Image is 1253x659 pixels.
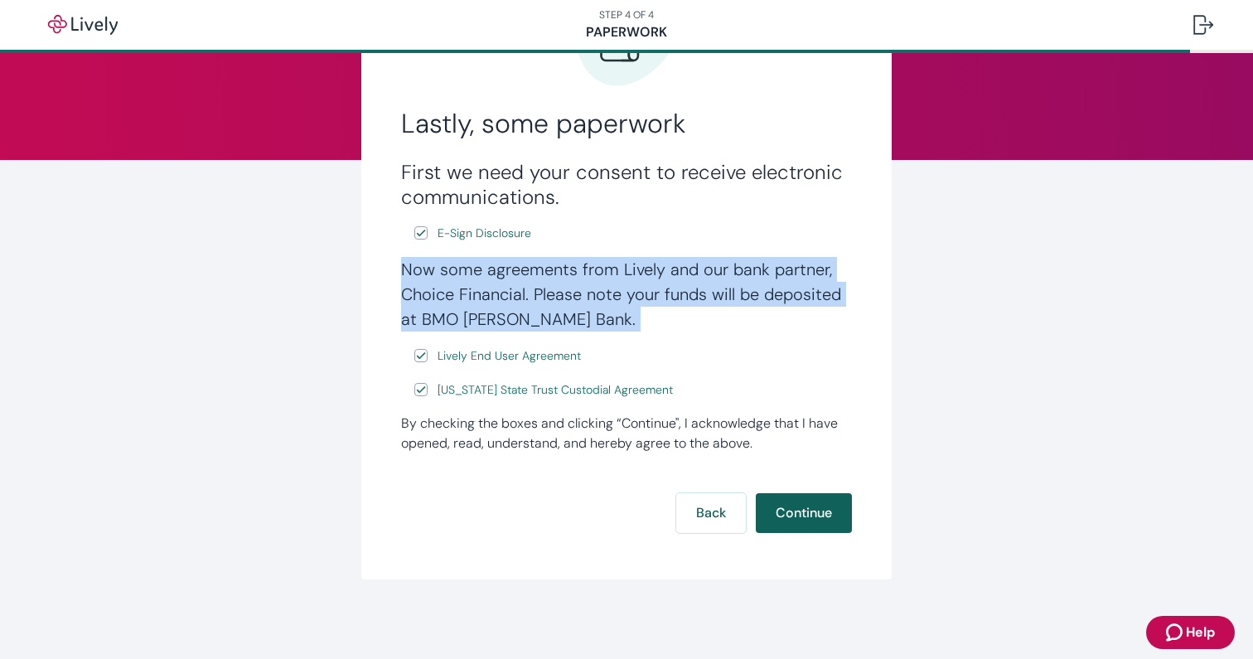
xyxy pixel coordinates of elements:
span: Help [1186,623,1215,642]
div: By checking the boxes and clicking “Continue", I acknowledge that I have opened, read, understand... [401,414,852,453]
img: Lively [36,15,129,35]
a: e-sign disclosure document [434,223,535,244]
svg: Zendesk support icon [1166,623,1186,642]
h3: First we need your consent to receive electronic communications. [401,160,852,210]
a: e-sign disclosure document [434,346,584,366]
span: E-Sign Disclosure [438,225,531,242]
button: Log out [1180,5,1226,45]
span: [US_STATE] State Trust Custodial Agreement [438,381,673,399]
a: e-sign disclosure document [434,380,676,400]
button: Zendesk support iconHelp [1146,616,1235,649]
h2: Lastly, some paperwork [401,107,852,140]
h4: Now some agreements from Lively and our bank partner, Choice Financial. Please note your funds wi... [401,257,852,332]
span: Lively End User Agreement [438,347,581,365]
button: Continue [756,493,852,533]
button: Back [676,493,746,533]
